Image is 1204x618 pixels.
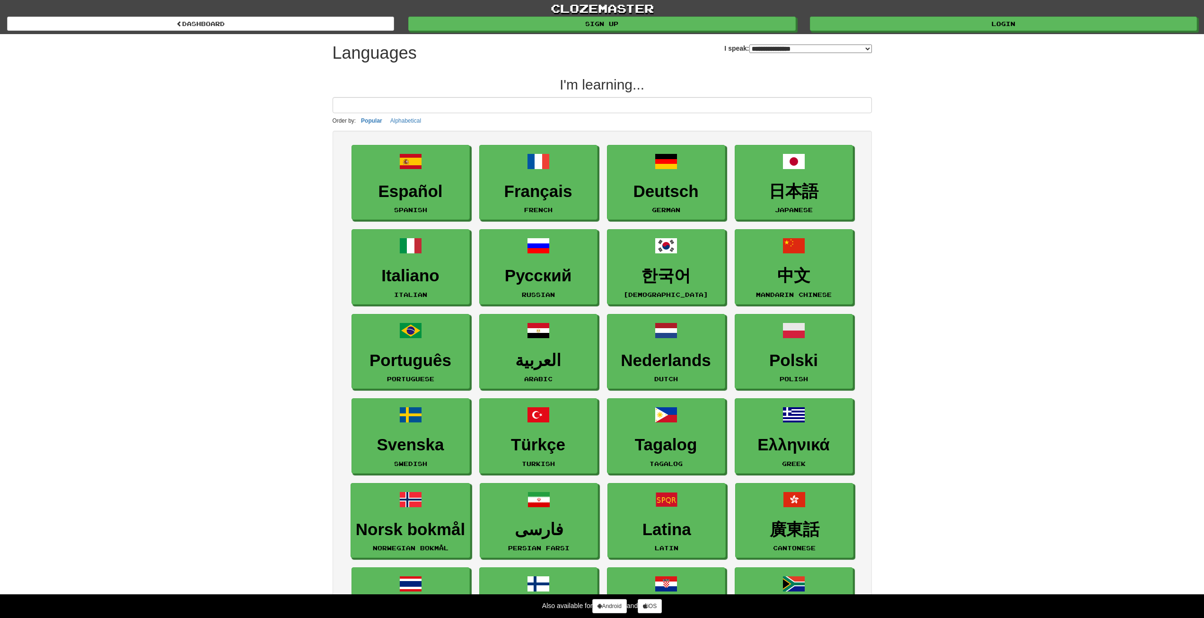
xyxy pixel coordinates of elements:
a: DeutschGerman [607,145,725,220]
h3: 日本語 [740,182,848,201]
a: Norsk bokmålNorwegian Bokmål [351,483,470,558]
h3: Polski [740,351,848,370]
a: 日本語Japanese [735,145,853,220]
a: Sign up [408,17,795,31]
h3: Svenska [357,436,465,454]
h3: 廣東話 [740,520,848,539]
h3: Norsk bokmål [356,520,465,539]
a: SvenskaSwedish [352,398,470,474]
h3: Français [484,182,592,201]
small: Cantonese [773,545,816,551]
a: 廣東話Cantonese [735,483,853,558]
a: dashboard [7,17,394,31]
a: 한국어[DEMOGRAPHIC_DATA] [607,229,725,305]
small: Mandarin Chinese [756,291,832,298]
small: [DEMOGRAPHIC_DATA] [624,291,708,298]
h3: فارسی [485,520,593,539]
h1: Languages [333,44,417,63]
small: Norwegian Bokmål [373,545,448,551]
h3: Italiano [357,267,465,285]
a: EspañolSpanish [352,145,470,220]
h3: Ελληνικά [740,436,848,454]
a: TagalogTagalog [607,398,725,474]
a: PolskiPolish [735,314,853,389]
h3: Tagalog [612,436,720,454]
small: Italian [394,291,427,298]
h3: Deutsch [612,182,720,201]
small: French [524,206,553,213]
small: German [652,206,680,213]
a: TürkçeTurkish [479,398,598,474]
h3: العربية [484,351,592,370]
h3: Português [357,351,465,370]
h3: Nederlands [612,351,720,370]
h3: Español [357,182,465,201]
small: Portuguese [387,376,434,382]
a: 中文Mandarin Chinese [735,229,853,305]
small: Swedish [394,460,427,467]
small: Dutch [654,376,678,382]
small: Greek [782,460,806,467]
small: Turkish [522,460,555,467]
h3: 한국어 [612,267,720,285]
small: Latin [655,545,678,551]
label: I speak: [724,44,871,53]
a: فارسیPersian Farsi [480,483,598,558]
a: العربيةArabic [479,314,598,389]
a: FrançaisFrench [479,145,598,220]
a: Login [810,17,1197,31]
small: Order by: [333,117,356,124]
h2: I'm learning... [333,77,872,92]
button: Popular [358,116,385,126]
a: ItalianoItalian [352,229,470,305]
small: Polish [780,376,808,382]
small: Tagalog [650,460,683,467]
a: PortuguêsPortuguese [352,314,470,389]
a: iOS [638,599,662,613]
h3: Русский [484,267,592,285]
h3: Türkçe [484,436,592,454]
a: LatinaLatin [607,483,726,558]
small: Spanish [394,206,427,213]
small: Persian Farsi [508,545,570,551]
h3: Latina [613,520,721,539]
small: Arabic [524,376,553,382]
small: Russian [522,291,555,298]
a: Android [592,599,626,613]
a: РусскийRussian [479,229,598,305]
select: I speak: [749,45,872,53]
button: Alphabetical [387,116,424,126]
small: Japanese [775,206,813,213]
a: NederlandsDutch [607,314,725,389]
a: ΕλληνικάGreek [735,398,853,474]
h3: 中文 [740,267,848,285]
